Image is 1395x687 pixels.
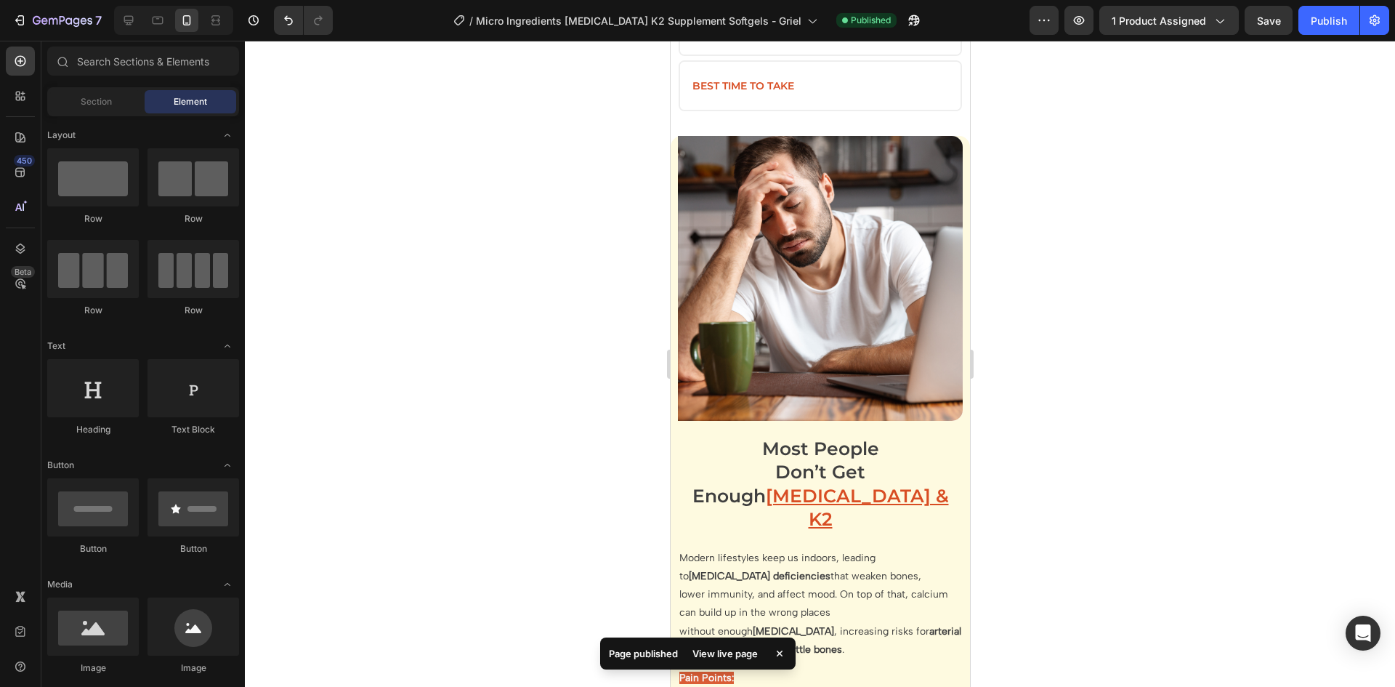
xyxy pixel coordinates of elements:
span: Toggle open [216,124,239,147]
div: Beta [11,266,35,278]
input: Search Sections & Elements [47,47,239,76]
button: Save [1245,6,1293,35]
span: 1 product assigned [1112,13,1206,28]
span: Published [851,14,891,27]
div: Image [47,662,139,675]
span: Micro Ingredients [MEDICAL_DATA] K2 Supplement Softgels - Griel [476,13,801,28]
div: Open Intercom Messenger [1346,616,1380,651]
p: 7 [95,12,102,29]
span: Toggle open [216,334,239,358]
span: Section [81,95,112,108]
button: Publish [1298,6,1359,35]
div: Heading [47,423,139,436]
span: Media [47,578,73,591]
div: Row [147,212,239,225]
button: 7 [6,6,108,35]
div: Row [147,304,239,317]
span: Toggle open [216,573,239,596]
span: Button [47,459,74,472]
span: Layout [47,129,76,142]
iframe: Design area [671,41,970,687]
div: Image [147,662,239,675]
div: Button [147,542,239,555]
div: Text Block [147,423,239,436]
span: Text [47,340,65,353]
div: 450 [14,155,35,166]
span: / [469,13,473,28]
div: Undo/Redo [274,6,333,35]
div: Row [47,304,139,317]
div: Button [47,542,139,555]
span: Save [1257,15,1281,27]
p: Page published [609,646,678,661]
div: Row [47,212,139,225]
div: Publish [1311,13,1347,28]
button: 1 product assigned [1099,6,1239,35]
div: View live page [684,643,767,664]
span: Element [174,95,207,108]
span: Toggle open [216,454,239,477]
